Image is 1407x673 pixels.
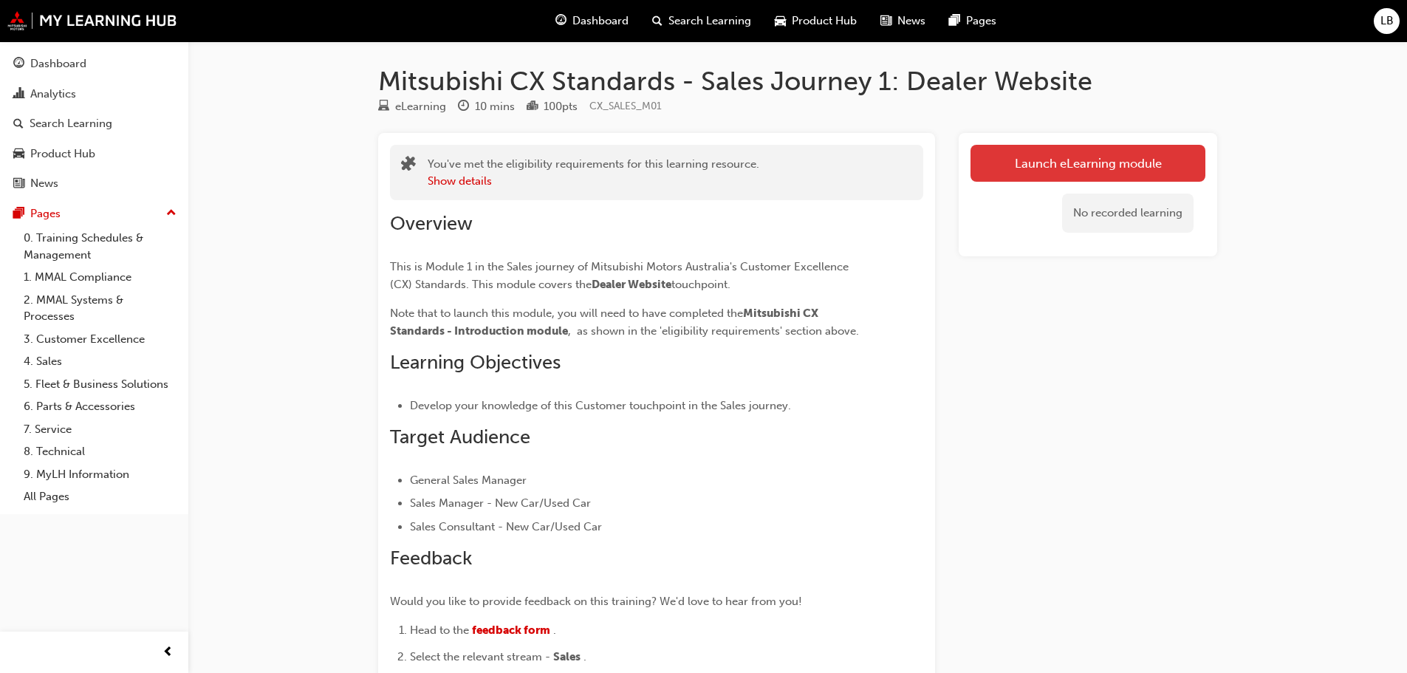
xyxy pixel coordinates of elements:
span: . [583,650,586,663]
div: Type [378,98,446,116]
span: Pages [966,13,996,30]
a: news-iconNews [869,6,937,36]
span: chart-icon [13,88,24,101]
div: Points [527,98,578,116]
a: 7. Service [18,418,182,441]
a: 5. Fleet & Business Solutions [18,373,182,396]
span: General Sales Manager [410,474,527,487]
span: learningResourceType_ELEARNING-icon [378,100,389,114]
span: guage-icon [13,58,24,71]
span: Search Learning [668,13,751,30]
button: Pages [6,200,182,228]
span: guage-icon [555,12,566,30]
div: Pages [30,205,61,222]
span: Develop your knowledge of this Customer touchpoint in the Sales journey. [410,399,791,412]
a: 6. Parts & Accessories [18,395,182,418]
span: , as shown in the 'eligibility requirements' section above. [568,324,859,338]
div: News [30,175,58,192]
span: search-icon [652,12,663,30]
div: eLearning [395,98,446,115]
a: 4. Sales [18,350,182,373]
h1: Mitsubishi CX Standards - Sales Journey 1: Dealer Website [378,65,1217,98]
div: Search Learning [30,115,112,132]
span: Dealer Website [592,278,671,291]
span: prev-icon [162,643,174,662]
span: Sales Consultant - New Car/Used Car [410,520,602,533]
button: Show details [428,173,492,190]
span: touchpoint. [671,278,730,291]
span: Sales Manager - New Car/Used Car [410,496,591,510]
a: All Pages [18,485,182,508]
button: DashboardAnalyticsSearch LearningProduct HubNews [6,47,182,200]
span: Would you like to provide feedback on this training? We'd love to hear from you! [390,595,802,608]
span: Feedback [390,547,472,570]
a: Analytics [6,81,182,108]
div: Analytics [30,86,76,103]
span: clock-icon [458,100,469,114]
div: Product Hub [30,146,95,163]
a: 9. MyLH Information [18,463,182,486]
button: LB [1374,8,1400,34]
span: . [553,624,556,637]
a: 2. MMAL Systems & Processes [18,289,182,328]
span: pages-icon [949,12,960,30]
a: Search Learning [6,110,182,137]
span: news-icon [13,177,24,191]
span: Target Audience [390,426,530,448]
span: Head to the [410,624,469,637]
span: car-icon [775,12,786,30]
a: 3. Customer Excellence [18,328,182,351]
a: 1. MMAL Compliance [18,266,182,289]
a: pages-iconPages [937,6,1008,36]
span: Overview [390,212,473,235]
div: You've met the eligibility requirements for this learning resource. [428,156,759,189]
span: Dashboard [572,13,629,30]
span: Learning Objectives [390,351,561,374]
span: car-icon [13,148,24,161]
span: LB [1380,13,1394,30]
span: Note that to launch this module, you will need to have completed the [390,307,743,320]
a: car-iconProduct Hub [763,6,869,36]
span: This is Module 1 in the Sales journey of Mitsubishi Motors Australia's Customer Excellence (CX) S... [390,260,852,291]
span: puzzle-icon [401,157,416,174]
div: Dashboard [30,55,86,72]
span: Sales [553,650,581,663]
img: mmal [7,11,177,30]
div: 10 mins [475,98,515,115]
a: search-iconSearch Learning [640,6,763,36]
span: Product Hub [792,13,857,30]
span: pages-icon [13,208,24,221]
div: No recorded learning [1062,194,1194,233]
span: Learning resource code [589,100,662,112]
a: News [6,170,182,197]
div: Duration [458,98,515,116]
a: feedback form [472,624,550,637]
div: 100 pts [544,98,578,115]
span: News [897,13,925,30]
a: 0. Training Schedules & Management [18,227,182,266]
a: Launch eLearning module [970,145,1205,182]
a: Dashboard [6,50,182,78]
a: 8. Technical [18,440,182,463]
a: guage-iconDashboard [544,6,640,36]
a: Product Hub [6,140,182,168]
span: Mitsubishi CX Standards - Introduction module [390,307,821,338]
span: search-icon [13,117,24,131]
span: up-icon [166,204,177,223]
span: podium-icon [527,100,538,114]
span: news-icon [880,12,891,30]
span: Select the relevant stream - [410,650,550,663]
